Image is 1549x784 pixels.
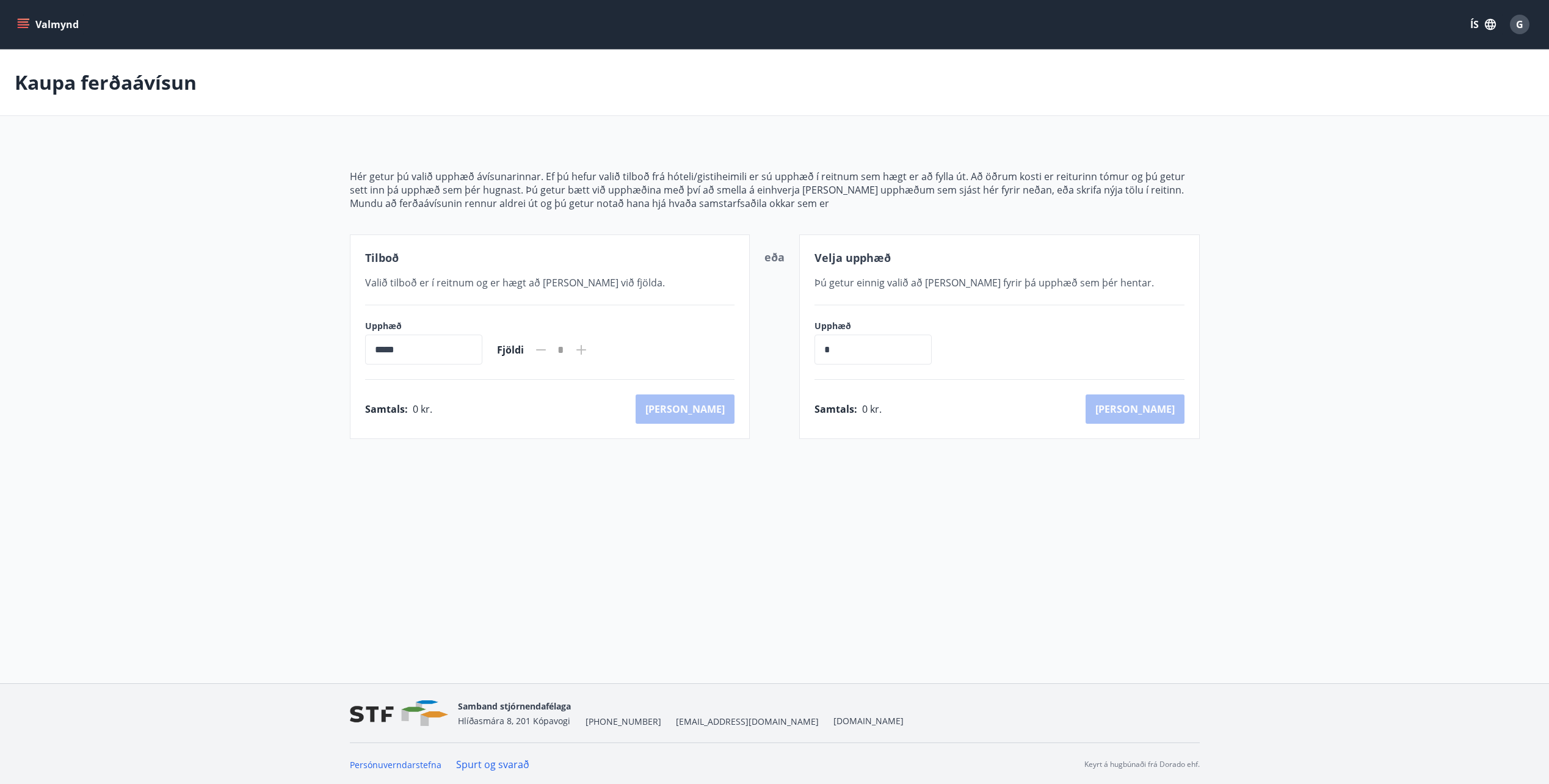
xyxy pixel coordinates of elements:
span: 0 kr. [413,402,432,416]
a: Spurt og svarað [456,758,529,771]
label: Upphæð [814,320,944,332]
span: Samtals : [365,402,408,416]
span: Hlíðasmára 8, 201 Kópavogi [458,715,570,727]
span: Samtals : [814,402,857,416]
span: Tilboð [365,250,399,265]
p: Keyrt á hugbúnaði frá Dorado ehf. [1084,759,1200,770]
span: [EMAIL_ADDRESS][DOMAIN_NAME] [676,716,819,728]
img: vjCaq2fThgY3EUYqSgpjEiBg6WP39ov69hlhuPVN.png [350,700,448,727]
button: menu [15,13,84,35]
button: ÍS [1464,13,1503,35]
span: Samband stjórnendafélaga [458,700,571,712]
a: Persónuverndarstefna [350,759,441,771]
span: [PHONE_NUMBER] [586,716,661,728]
span: Þú getur einnig valið að [PERSON_NAME] fyrir þá upphæð sem þér hentar. [814,276,1154,289]
a: [DOMAIN_NAME] [833,715,904,727]
p: Kaupa ferðaávísun [15,69,197,96]
span: G [1516,18,1523,31]
p: Hér getur þú valið upphæð ávísunarinnar. Ef þú hefur valið tilboð frá hóteli/gistiheimili er sú u... [350,170,1200,197]
span: Fjöldi [497,343,524,357]
span: eða [764,250,785,264]
span: Velja upphæð [814,250,891,265]
label: Upphæð [365,320,482,332]
button: G [1505,10,1534,39]
span: 0 kr. [862,402,882,416]
p: Mundu að ferðaávísunin rennur aldrei út og þú getur notað hana hjá hvaða samstarfsaðila okkar sem er [350,197,1200,210]
span: Valið tilboð er í reitnum og er hægt að [PERSON_NAME] við fjölda. [365,276,665,289]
